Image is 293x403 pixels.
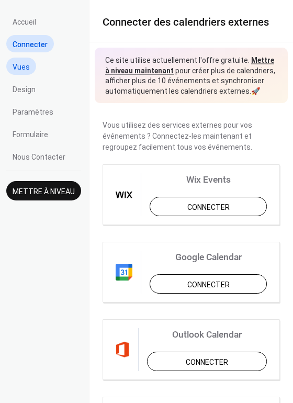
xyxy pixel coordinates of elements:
[6,58,36,75] a: Vues
[187,202,230,213] span: Connecter
[116,186,132,203] img: wix
[6,13,42,30] a: Accueil
[103,16,269,28] span: Connecter des calendriers externes
[150,174,267,185] span: Wix Events
[186,357,228,368] span: Connecter
[105,55,277,96] span: Ce site utilise actuellement l'offre gratuite. pour créer plus de calendriers, afficher plus de 1...
[150,274,267,294] button: Connecter
[13,17,36,28] span: Accueil
[13,84,36,95] span: Design
[150,197,267,216] button: Connecter
[6,103,60,120] a: Paramètres
[6,181,81,200] button: Mettre à niveau
[150,252,267,263] span: Google Calendar
[116,264,132,281] img: google
[116,341,130,358] img: outlook
[147,352,267,371] button: Connecter
[6,80,42,97] a: Design
[6,125,54,142] a: Formulaire
[105,56,274,75] a: Mettre à niveau maintenant
[103,120,280,153] span: Vous utilisez des services externes pour vos événements ? Connectez-les maintenant et regroupez f...
[147,329,267,340] span: Outlook Calendar
[13,39,48,50] span: Connecter
[13,62,30,73] span: Vues
[187,279,230,290] span: Connecter
[13,129,48,140] span: Formulaire
[13,186,75,197] span: Mettre à niveau
[13,152,65,163] span: Nous Contacter
[13,107,53,118] span: Paramètres
[6,35,54,52] a: Connecter
[6,148,72,165] a: Nous Contacter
